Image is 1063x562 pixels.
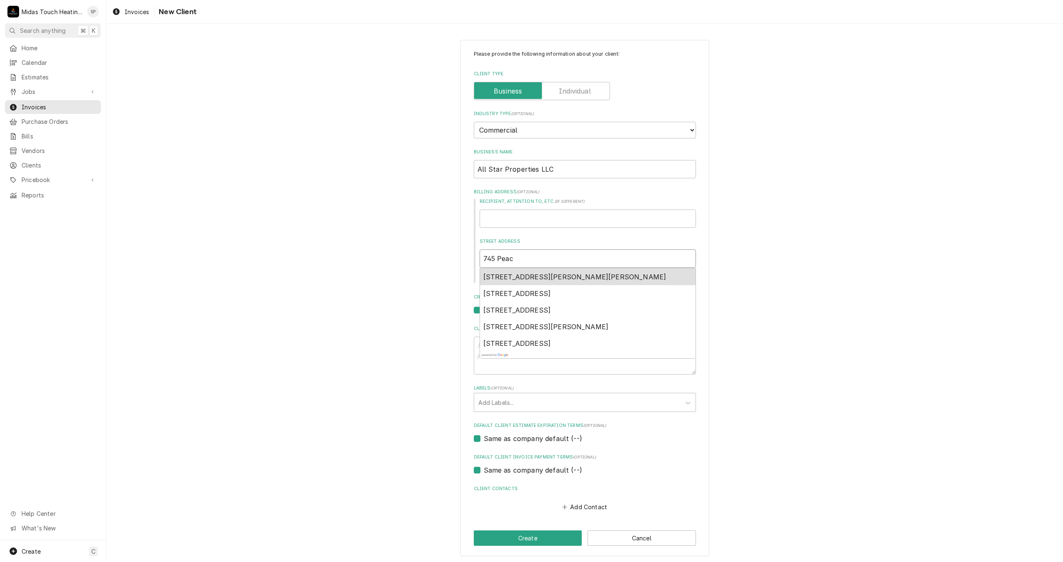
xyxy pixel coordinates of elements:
span: Invoices [125,7,149,16]
span: ⌘ [80,26,86,35]
a: Estimates [5,70,101,84]
div: Billing Address [474,189,696,284]
div: Street Address [480,238,696,284]
label: Credit Limit [474,294,696,301]
span: [STREET_ADDRESS][PERSON_NAME] [483,323,609,331]
div: Midas Touch Heating and Cooling [22,7,83,16]
div: Client Contacts [474,486,696,513]
span: Search anything [20,26,66,35]
span: ( optional ) [517,190,540,194]
a: Home [5,41,101,55]
button: Create [474,530,582,546]
span: Reports [22,191,97,200]
span: (optional) [583,423,607,428]
label: Default Client Estimate Expiration Terms [474,422,696,429]
span: Pricebook [22,175,84,184]
div: Credit Limit [474,294,696,315]
label: Client Notes [474,325,696,332]
span: (optional) [573,455,596,459]
span: Clients [22,161,97,170]
span: Jobs [22,87,84,96]
a: Invoices [5,100,101,114]
label: Client Type [474,71,696,77]
a: Invoices [109,5,152,19]
label: Default Client Invoice Payment Terms [474,454,696,461]
span: Help Center [22,509,96,518]
span: [STREET_ADDRESS] [483,289,551,298]
span: ( optional ) [490,386,514,390]
label: Same as company default (--) [484,434,582,444]
a: Go to Pricebook [5,173,101,187]
span: ( optional ) [511,111,534,116]
span: C [91,547,96,556]
div: Recipient, Attention To, etc. [480,198,696,228]
span: Invoices [22,103,97,111]
span: Create [22,548,41,555]
label: Same as company default (--) [484,465,582,475]
span: Home [22,44,97,52]
a: Calendar [5,56,101,69]
div: Client Type [474,71,696,100]
label: Street Address [480,238,696,245]
button: Cancel [588,530,696,546]
a: Reports [5,188,101,202]
div: Default Client Invoice Payment Terms [474,454,696,475]
div: Client Create/Update Form [474,50,696,513]
img: powered_by_google_on_white_hdpi.png [482,353,508,357]
div: Labels [474,385,696,412]
span: ( if different ) [555,199,585,204]
a: Vendors [5,144,101,158]
label: Client Contacts [474,486,696,492]
div: M [7,6,19,17]
label: Labels [474,385,696,392]
span: Estimates [22,73,97,81]
label: Industry Type [474,111,696,117]
span: What's New [22,524,96,532]
div: Industry Type [474,111,696,138]
label: Business Name [474,149,696,155]
a: Go to Jobs [5,85,101,99]
a: Go to What's New [5,521,101,535]
button: Add Contact [561,501,608,513]
div: Midas Touch Heating and Cooling's Avatar [7,6,19,17]
span: Vendors [22,146,97,155]
p: Please provide the following information about your client: [474,50,696,58]
div: Button Group [474,530,696,546]
div: Business Name [474,149,696,178]
a: Clients [5,158,101,172]
span: Calendar [22,58,97,67]
button: Search anything⌘K [5,23,101,38]
span: [STREET_ADDRESS] [483,339,551,348]
div: Client Notes [474,325,696,375]
span: New Client [156,6,196,17]
div: SP [87,6,99,17]
div: Button Group Row [474,530,696,546]
span: K [92,26,96,35]
span: [STREET_ADDRESS][PERSON_NAME][PERSON_NAME] [483,273,666,281]
label: Recipient, Attention To, etc. [480,198,696,205]
label: Billing Address [474,189,696,195]
span: Bills [22,132,97,140]
a: Bills [5,129,101,143]
div: Default Client Estimate Expiration Terms [474,422,696,444]
span: Purchase Orders [22,117,97,126]
a: Purchase Orders [5,115,101,128]
div: Sam Pushin's Avatar [87,6,99,17]
span: [STREET_ADDRESS] [483,306,551,314]
div: Client Create/Update [460,40,709,557]
a: Go to Help Center [5,507,101,520]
